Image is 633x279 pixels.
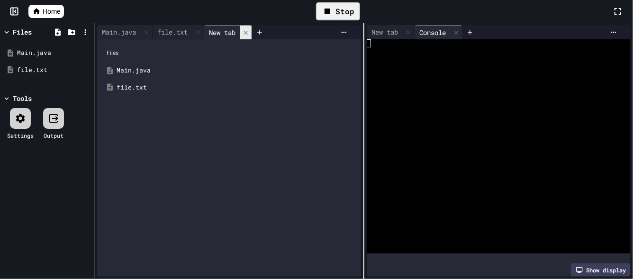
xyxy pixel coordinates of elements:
div: Show display [571,263,631,277]
div: file.txt [153,25,204,39]
div: New tab [204,25,252,39]
div: Main.java [117,66,355,75]
div: Console [415,25,462,39]
div: Main.java [97,25,153,39]
a: Home [28,5,64,18]
div: Files [13,27,32,37]
div: New tab [204,27,240,37]
div: file.txt [153,27,192,37]
div: file.txt [17,65,91,75]
div: New tab [367,27,403,37]
div: Main.java [97,27,141,37]
div: Files [102,44,356,62]
div: Output [44,131,63,140]
div: Stop [316,2,360,20]
div: New tab [367,25,415,39]
span: Home [43,7,60,16]
div: file.txt [117,83,355,92]
div: Tools [13,93,32,103]
div: Console [415,27,451,37]
div: Settings [7,131,34,140]
div: Main.java [17,48,91,58]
